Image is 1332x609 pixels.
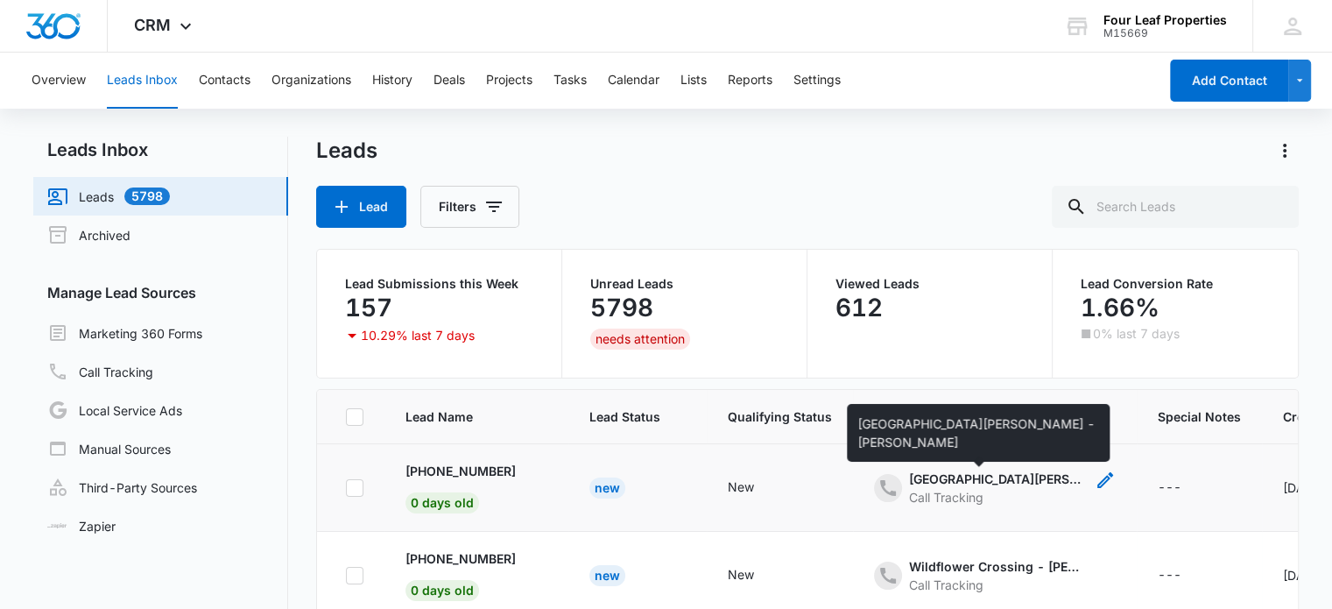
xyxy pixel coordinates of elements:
[47,477,197,498] a: Third-Party Sources
[361,329,475,342] p: 10.29% last 7 days
[728,565,786,586] div: - - Select to Edit Field
[345,278,533,290] p: Lead Submissions this Week
[1093,328,1180,340] p: 0% last 7 days
[271,53,351,109] button: Organizations
[728,478,786,499] div: - - Select to Edit Field
[1283,407,1330,426] span: Created
[47,361,153,382] a: Call Tracking
[1158,478,1213,499] div: - - Select to Edit Field
[1081,294,1159,322] p: 1.66%
[847,404,1110,462] div: [GEOGRAPHIC_DATA][PERSON_NAME] - [PERSON_NAME]
[405,407,522,426] span: Lead Name
[405,462,516,510] a: [PHONE_NUMBER]0 days old
[33,282,288,303] h3: Manage Lead Sources
[433,53,465,109] button: Deals
[199,53,250,109] button: Contacts
[874,470,1116,506] div: - - Select to Edit Field
[874,557,1116,594] div: - - Select to Edit Field
[486,53,532,109] button: Projects
[909,470,1084,488] div: [GEOGRAPHIC_DATA][PERSON_NAME] - [PERSON_NAME]
[590,278,779,290] p: Unread Leads
[590,329,690,350] div: needs attention
[47,186,170,207] a: Leads5798
[47,322,202,343] a: Marketing 360 Forms
[909,488,1084,506] div: Call Tracking
[405,492,479,513] span: 0 days old
[1158,565,1213,586] div: - - Select to Edit Field
[316,186,406,228] button: Lead
[47,517,116,535] a: Zapier
[405,549,547,601] div: - - Select to Edit Field
[608,53,659,109] button: Calendar
[405,462,547,513] div: - - Select to Edit Field
[1103,27,1227,39] div: account id
[553,53,587,109] button: Tasks
[590,294,653,322] p: 5798
[909,576,1084,594] div: Call Tracking
[420,186,519,228] button: Filters
[134,16,171,34] span: CRM
[728,407,832,426] span: Qualifying Status
[1081,278,1270,290] p: Lead Conversion Rate
[589,568,625,583] a: New
[793,53,841,109] button: Settings
[47,438,171,459] a: Manual Sources
[835,294,883,322] p: 612
[1052,186,1299,228] input: Search Leads
[405,462,516,480] p: [PHONE_NUMBER]
[589,565,625,586] div: New
[680,53,707,109] button: Lists
[405,580,479,601] span: 0 days old
[47,224,130,245] a: Archived
[47,400,182,421] a: Local Service Ads
[1170,60,1288,102] button: Add Contact
[316,138,377,164] h1: Leads
[1271,137,1299,165] button: Actions
[909,557,1084,576] div: Wildflower Crossing - [PERSON_NAME]
[589,407,660,426] span: Lead Status
[32,53,86,109] button: Overview
[589,478,625,499] div: New
[728,53,772,109] button: Reports
[1158,565,1181,586] div: ---
[405,549,516,568] p: [PHONE_NUMBER]
[345,294,392,322] p: 157
[33,137,288,163] h2: Leads Inbox
[728,565,754,584] div: New
[589,480,625,495] a: New
[405,549,516,598] a: [PHONE_NUMBER]0 days old
[107,53,178,109] button: Leads Inbox
[835,278,1024,290] p: Viewed Leads
[1158,407,1241,426] span: Special Notes
[372,53,412,109] button: History
[1158,478,1181,499] div: ---
[1103,13,1227,27] div: account name
[728,478,754,496] div: New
